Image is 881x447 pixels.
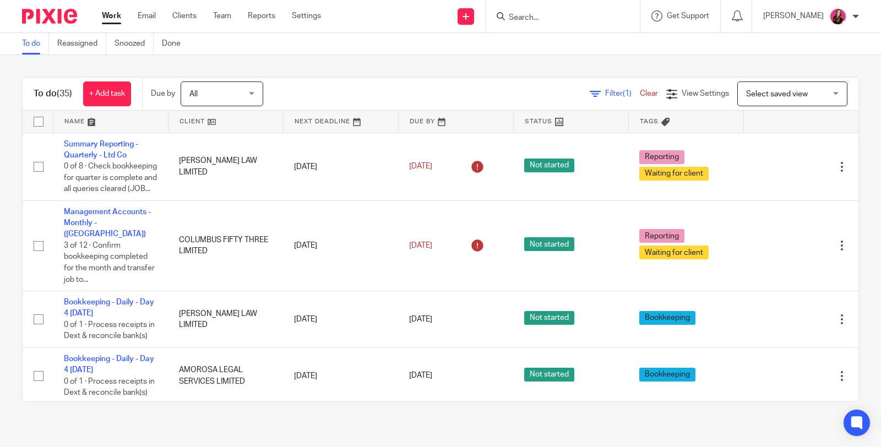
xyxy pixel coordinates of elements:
span: (1) [623,90,632,97]
span: Not started [524,311,574,325]
span: 0 of 8 · Check bookkeeping for quarter is complete and all queries cleared (JOB... [64,162,157,193]
span: 0 of 1 · Process receipts in Dext & reconcile bank(s) [64,378,155,397]
td: [PERSON_NAME] LAW LIMITED [168,133,283,200]
span: Waiting for client [639,167,709,181]
a: Bookkeeping - Daily - Day 4 [DATE] [64,355,154,374]
td: [DATE] [283,291,398,348]
img: 21.png [829,8,847,25]
span: Not started [524,237,574,251]
a: Management Accounts - Monthly - ([GEOGRAPHIC_DATA]) [64,208,151,238]
a: Reassigned [57,33,106,54]
a: Snoozed [115,33,154,54]
span: Not started [524,368,574,381]
a: To do [22,33,49,54]
a: Summary Reporting - Quarterly - Ltd Co [64,140,138,159]
span: Waiting for client [639,246,709,259]
span: Not started [524,159,574,172]
span: Bookkeeping [639,311,695,325]
input: Search [508,13,607,23]
a: Bookkeeping - Daily - Day 4 [DATE] [64,298,154,317]
span: Get Support [667,12,709,20]
a: Email [138,10,156,21]
td: [DATE] [283,200,398,291]
a: Settings [292,10,321,21]
span: [DATE] [409,372,432,380]
span: Reporting [639,150,684,164]
a: + Add task [83,81,131,106]
td: [DATE] [283,347,398,404]
p: Due by [151,88,175,99]
a: Reports [248,10,275,21]
span: (35) [57,89,72,98]
td: [DATE] [283,133,398,200]
span: Tags [640,118,659,124]
span: 3 of 12 · Confirm bookkeeping completed for the month and transfer job to... [64,242,155,284]
h1: To do [34,88,72,100]
a: Team [213,10,231,21]
span: [DATE] [409,315,432,323]
a: Clear [640,90,658,97]
span: Reporting [639,229,684,243]
span: Bookkeeping [639,368,695,381]
span: Filter [605,90,640,97]
td: COLUMBUS FIFTY THREE LIMITED [168,200,283,291]
td: [PERSON_NAME] LAW LIMITED [168,291,283,348]
span: View Settings [682,90,729,97]
td: AMOROSA LEGAL SERVICES LIMITED [168,347,283,404]
span: [DATE] [409,242,432,249]
span: [DATE] [409,162,432,170]
span: 0 of 1 · Process receipts in Dext & reconcile bank(s) [64,321,155,340]
p: [PERSON_NAME] [763,10,824,21]
a: Done [162,33,189,54]
span: Select saved view [746,90,808,98]
a: Work [102,10,121,21]
a: Clients [172,10,197,21]
img: Pixie [22,9,77,24]
span: All [189,90,198,98]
